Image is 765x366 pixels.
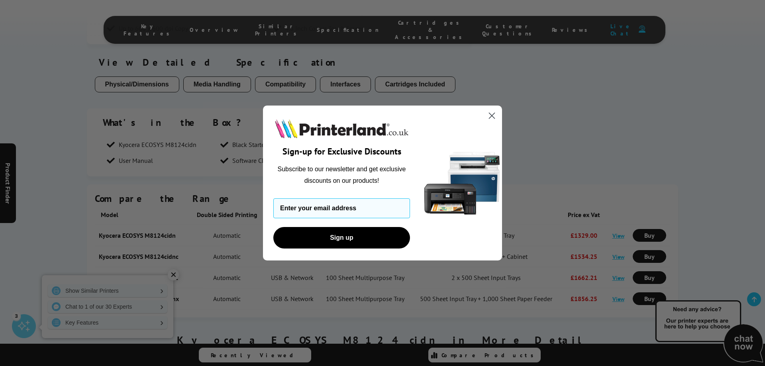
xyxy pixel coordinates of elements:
span: Subscribe to our newsletter and get exclusive discounts on our products! [278,166,406,184]
input: Enter your email address [273,198,410,218]
img: Printerland.co.uk [273,117,410,140]
span: Sign-up for Exclusive Discounts [282,146,401,157]
button: Sign up [273,227,410,249]
button: Close dialog [485,109,499,123]
img: 5290a21f-4df8-4860-95f4-ea1e8d0e8904.png [422,106,502,260]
